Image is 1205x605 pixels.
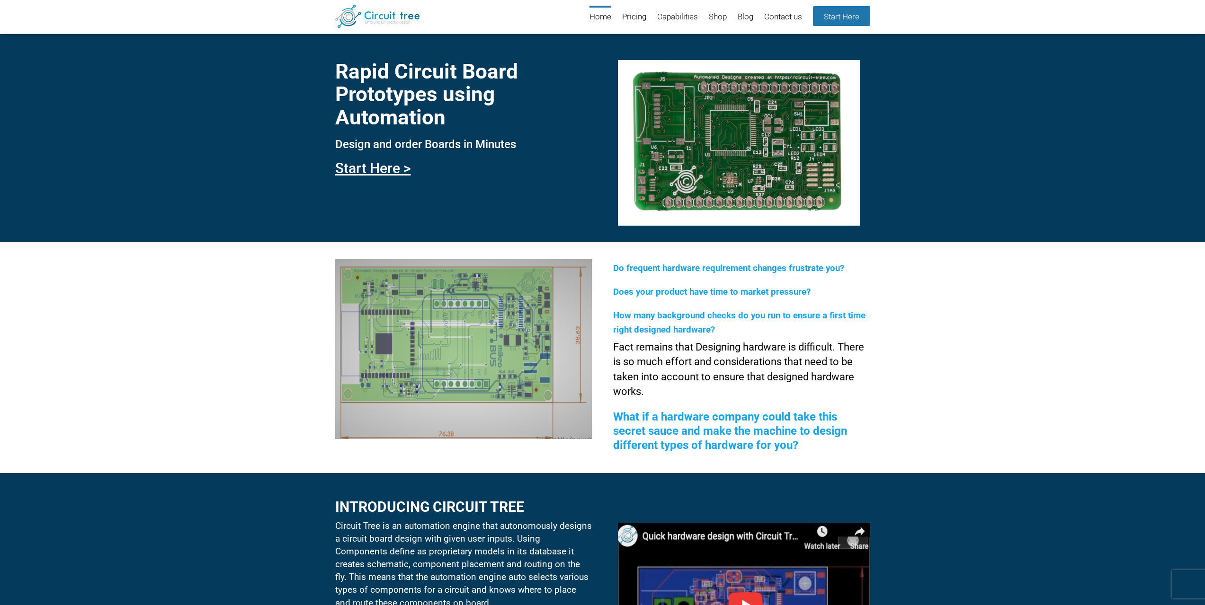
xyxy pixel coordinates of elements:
img: Circuit Tree [335,5,420,28]
a: Pricing [622,6,646,29]
a: Start Here [813,6,870,26]
a: Blog [738,6,753,29]
a: Contact us [764,6,802,29]
a: Start Here > [335,160,411,176]
span: How many background checks do you run to ensure a first time right designed hardware? [613,310,866,335]
span: What if a hardware company could take this secret sauce and make the machine to design different ... [613,410,847,452]
a: Home [589,6,611,29]
h3: Design and order Boards in Minutes [335,138,592,150]
span: Do frequent hardware requirement changes frustrate you? [613,263,844,273]
p: Fact remains that Designing hardware is difficult. There is so much effort and considerations tha... [613,340,870,399]
a: Capabilities [657,6,698,29]
a: Shop [709,6,727,29]
h1: Rapid Circuit Board Prototypes using Automation [335,60,592,129]
span: Does your product have time to market pressure? [613,287,811,297]
h2: Introducing circuit tree [335,499,592,515]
